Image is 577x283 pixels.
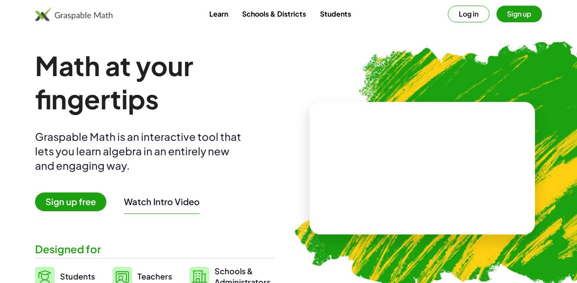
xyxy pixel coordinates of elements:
span: Sign up free [35,192,106,211]
div: Designed for [35,242,274,256]
video: What is this? This is dynamic math notation. Dynamic math notation plays a central role in how Gr... [357,136,488,201]
button: Watch Intro Video [124,196,200,207]
a: Schools & Districts [235,6,313,22]
span: Students [60,271,95,281]
h1: Math at your fingertips [35,49,274,115]
span: Teachers [137,271,172,281]
button: Log in [448,6,489,22]
button: Sign up [496,6,542,22]
div: Graspable Math is an interactive tool that lets you learn algebra in an entirely new and engaging... [35,129,245,173]
a: Students [313,6,358,22]
a: Learn [202,6,235,22]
